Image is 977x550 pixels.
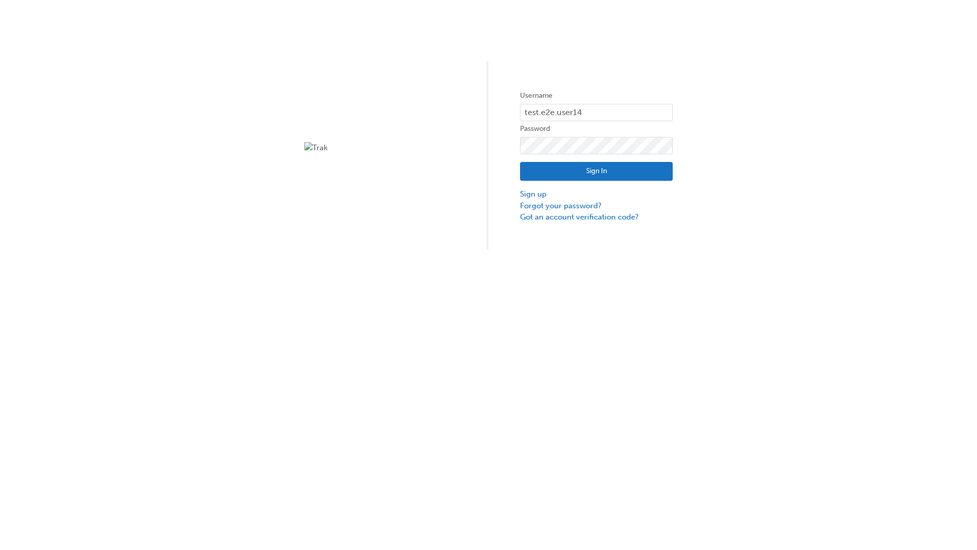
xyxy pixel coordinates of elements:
[520,162,673,181] button: Sign In
[520,211,673,223] a: Got an account verification code?
[520,104,673,121] input: Username
[520,200,673,212] a: Forgot your password?
[520,188,673,200] a: Sign up
[304,142,457,154] img: Trak
[520,90,673,102] label: Username
[520,123,673,135] label: Password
